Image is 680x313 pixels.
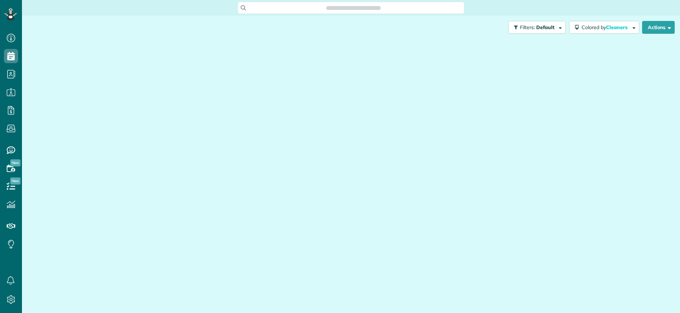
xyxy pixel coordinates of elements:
span: Cleaners [606,24,629,31]
span: Filters: [520,24,535,31]
span: New [10,177,21,185]
span: New [10,159,21,166]
span: Colored by [582,24,630,31]
button: Colored byCleaners [569,21,639,34]
a: Filters: Default [505,21,566,34]
button: Actions [642,21,675,34]
span: Default [536,24,555,31]
span: Search ZenMaid… [333,4,373,11]
button: Filters: Default [508,21,566,34]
